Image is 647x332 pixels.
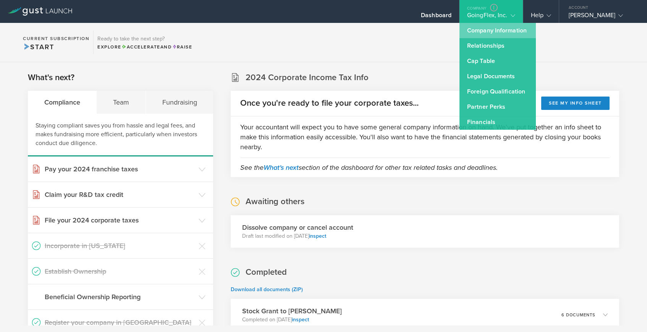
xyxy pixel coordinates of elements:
h3: Establish Ownership [45,266,195,276]
h2: 2024 Corporate Income Tax Info [246,72,369,83]
div: GoingFlex, Inc. [467,11,515,23]
span: and [121,44,172,50]
a: inspect [309,233,326,239]
em: See the section of the dashboard for other tax related tasks and deadlines. [240,163,498,172]
h2: Once you're ready to file your corporate taxes... [240,98,419,109]
p: Completed on [DATE] [242,316,342,324]
div: Help [531,11,551,23]
h3: Ready to take the next step? [97,36,192,42]
a: What's next [264,163,299,172]
h2: Completed [246,267,287,278]
div: Explore [97,44,192,50]
button: See my info sheet [541,97,610,110]
h3: Beneficial Ownership Reporting [45,292,195,302]
h2: Current Subscription [23,36,89,41]
h3: Pay your 2024 franchise taxes [45,164,195,174]
span: Start [23,43,54,51]
div: Fundraising [146,91,213,114]
div: Staying compliant saves you from hassle and legal fees, and makes fundraising more efficient, par... [28,114,213,156]
h3: Claim your R&D tax credit [45,190,195,200]
h3: File your 2024 corporate taxes [45,215,195,225]
a: inspect [292,316,309,323]
p: 6 documents [561,313,595,317]
p: Your accountant will expect you to have some general company information on hand. We've put toget... [240,122,610,152]
div: Dashboard [421,11,451,23]
a: Download all documents (ZIP) [231,286,303,293]
h2: What's next? [28,72,74,83]
p: Draft last modified on [DATE] [242,232,353,240]
h3: Dissolve company or cancel account [242,222,353,232]
div: Team [97,91,146,114]
div: [PERSON_NAME] [569,11,634,23]
h3: Incorporate in [US_STATE] [45,241,195,251]
h3: Register your company in [GEOGRAPHIC_DATA] [45,317,195,327]
span: Raise [172,44,192,50]
h2: Awaiting others [246,196,304,207]
div: Ready to take the next step?ExploreAccelerateandRaise [93,31,196,54]
h3: Stock Grant to [PERSON_NAME] [242,306,342,316]
span: Accelerate [121,44,160,50]
div: Compliance [28,91,97,114]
